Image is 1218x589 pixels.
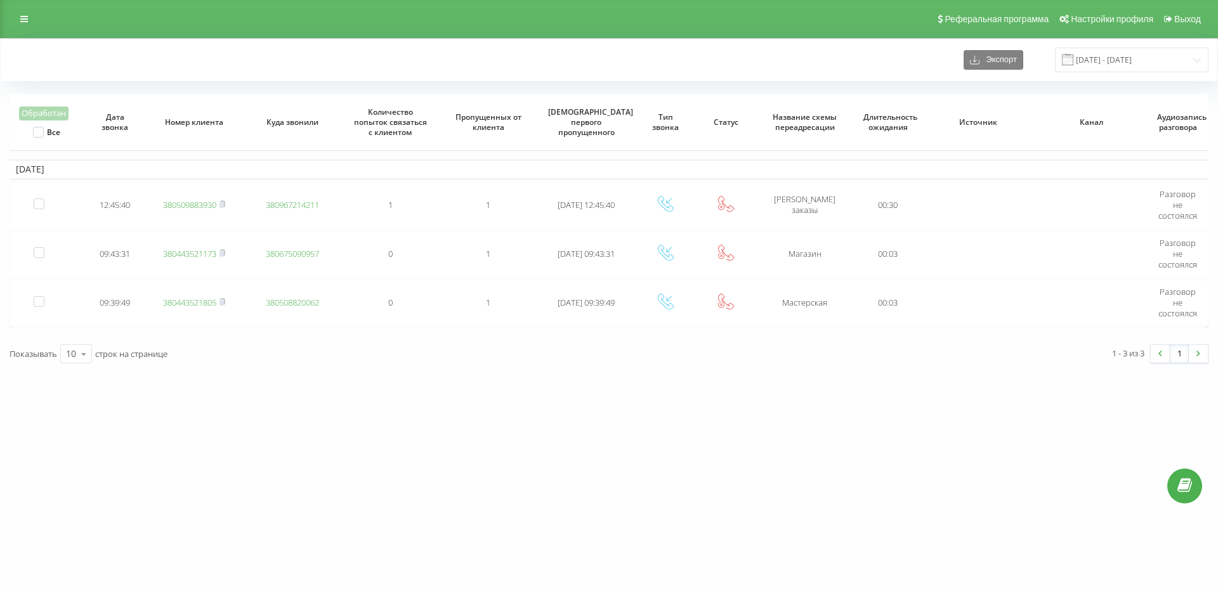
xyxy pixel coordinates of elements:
[854,231,922,277] td: 00:03
[756,280,855,326] td: Мастерская
[10,160,1208,179] td: [DATE]
[266,199,319,210] a: 380967214211
[704,117,747,127] span: Статус
[558,297,615,308] span: [DATE] 09:39:49
[1112,347,1144,359] div: 1 - 3 из 3
[156,117,233,127] span: Номер клиента
[85,280,145,326] td: 09:39:49
[352,107,429,137] span: Количество попыток связаться с клиентом
[254,117,331,127] span: Куда звонили
[558,248,615,259] span: [DATE] 09:43:31
[933,117,1023,127] span: Источник
[863,112,913,132] span: Длительность ожидания
[558,199,615,210] span: [DATE] 12:45:40
[388,199,393,210] span: 1
[266,297,319,308] a: 380508820062
[94,112,137,132] span: Дата звонка
[945,14,1049,24] span: Реферальная программа
[756,231,855,277] td: Магазин
[964,50,1023,70] button: Экспорт
[854,182,922,228] td: 00:30
[756,182,855,228] td: [PERSON_NAME] заказы
[644,112,687,132] span: Тип звонка
[486,248,490,259] span: 1
[1071,14,1153,24] span: Настройки профиля
[163,199,216,210] a: 380509883930
[163,248,216,259] a: 380443521173
[266,248,319,259] a: 380675090957
[1158,286,1197,319] span: Разговор не состоялся
[1174,14,1201,24] span: Выход
[979,55,1017,65] span: Экспорт
[766,112,843,132] span: Название схемы переадресации
[95,348,167,359] span: строк на странице
[163,297,216,308] a: 380443521805
[388,248,393,259] span: 0
[85,231,145,277] td: 09:43:31
[1158,188,1197,221] span: Разговор не состоялся
[486,297,490,308] span: 1
[66,347,76,360] div: 10
[854,280,922,326] td: 00:03
[10,348,57,359] span: Показывать
[1157,112,1200,132] span: Аудиозапись разговора
[450,112,527,132] span: Пропущенных от клиента
[548,107,625,137] span: [DEMOGRAPHIC_DATA] первого пропущенного
[388,297,393,308] span: 0
[1046,117,1136,127] span: Канал
[1170,345,1189,363] a: 1
[85,182,145,228] td: 12:45:40
[486,199,490,210] span: 1
[33,127,60,138] label: Все
[1158,237,1197,270] span: Разговор не состоялся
